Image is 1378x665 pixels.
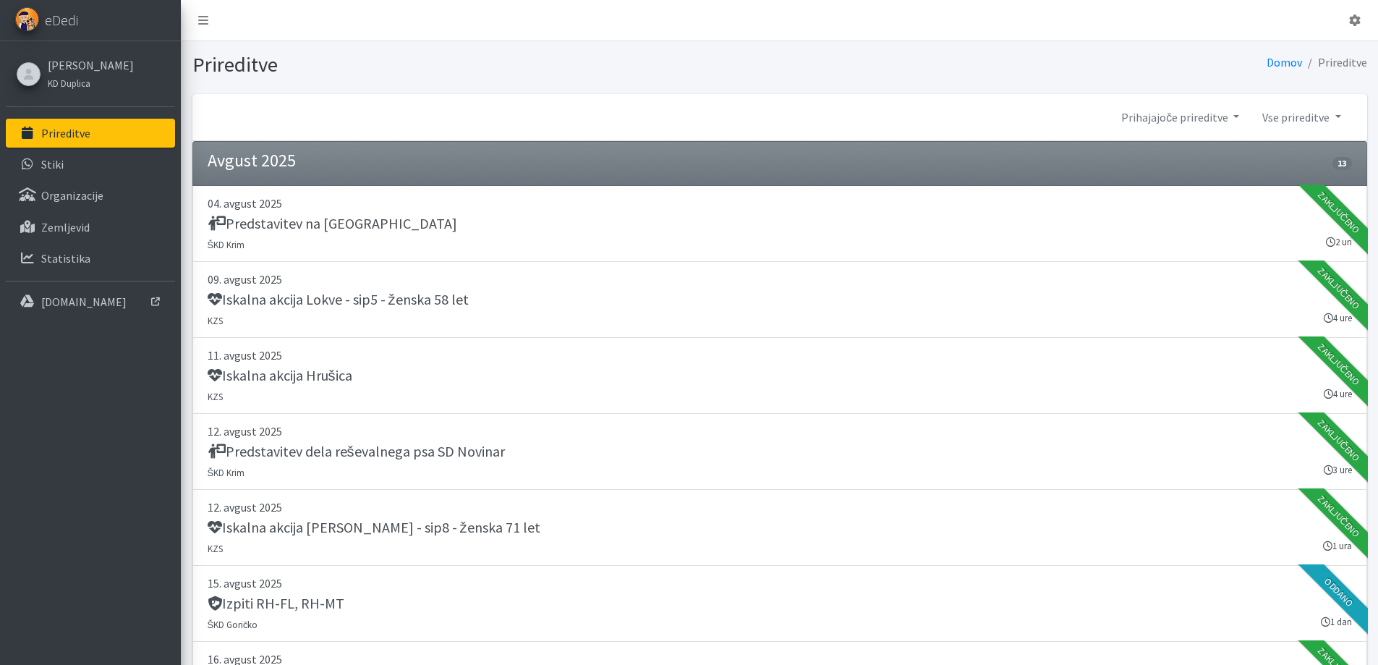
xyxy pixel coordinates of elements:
img: eDedi [15,7,39,31]
a: 11. avgust 2025 Iskalna akcija Hrušica KZS 4 ure Zaključeno [192,338,1367,414]
a: Prireditve [6,119,175,148]
a: Vse prireditve [1251,103,1352,132]
small: ŠKD Goričko [208,619,258,630]
h5: Predstavitev na [GEOGRAPHIC_DATA] [208,215,457,232]
p: [DOMAIN_NAME] [41,295,127,309]
h5: Iskalna akcija Hrušica [208,367,352,384]
h4: Avgust 2025 [208,151,296,171]
p: Statistika [41,251,90,266]
a: Statistika [6,244,175,273]
p: Zemljevid [41,220,90,234]
span: 13 [1332,157,1351,170]
small: ŠKD Krim [208,467,245,478]
p: 12. avgust 2025 [208,499,1352,516]
a: Prihajajoče prireditve [1110,103,1251,132]
a: Organizacije [6,181,175,210]
a: Stiki [6,150,175,179]
a: [PERSON_NAME] [48,56,134,74]
a: [DOMAIN_NAME] [6,287,175,316]
p: Prireditve [41,126,90,140]
li: Prireditve [1302,52,1367,73]
h5: Izpiti RH-FL, RH-MT [208,595,344,612]
span: eDedi [45,9,78,31]
p: 12. avgust 2025 [208,423,1352,440]
p: 09. avgust 2025 [208,271,1352,288]
p: 11. avgust 2025 [208,347,1352,364]
h5: Predstavitev dela reševalnega psa SD Novinar [208,443,505,460]
a: KD Duplica [48,74,134,91]
small: KD Duplica [48,77,90,89]
small: KZS [208,391,223,402]
small: ŠKD Krim [208,239,245,250]
a: Domov [1267,55,1302,69]
h1: Prireditve [192,52,775,77]
small: KZS [208,543,223,554]
a: 15. avgust 2025 Izpiti RH-FL, RH-MT ŠKD Goričko 1 dan Oddano [192,566,1367,642]
a: 12. avgust 2025 Iskalna akcija [PERSON_NAME] - sip8 - ženska 71 let KZS 1 ura Zaključeno [192,490,1367,566]
h5: Iskalna akcija [PERSON_NAME] - sip8 - ženska 71 let [208,519,540,536]
a: 09. avgust 2025 Iskalna akcija Lokve - sip5 - ženska 58 let KZS 4 ure Zaključeno [192,262,1367,338]
a: Zemljevid [6,213,175,242]
a: 12. avgust 2025 Predstavitev dela reševalnega psa SD Novinar ŠKD Krim 3 ure Zaključeno [192,414,1367,490]
p: Organizacije [41,188,103,203]
h5: Iskalna akcija Lokve - sip5 - ženska 58 let [208,291,469,308]
small: KZS [208,315,223,326]
p: 04. avgust 2025 [208,195,1352,212]
p: Stiki [41,157,64,171]
a: 04. avgust 2025 Predstavitev na [GEOGRAPHIC_DATA] ŠKD Krim 2 uri Zaključeno [192,186,1367,262]
p: 15. avgust 2025 [208,575,1352,592]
